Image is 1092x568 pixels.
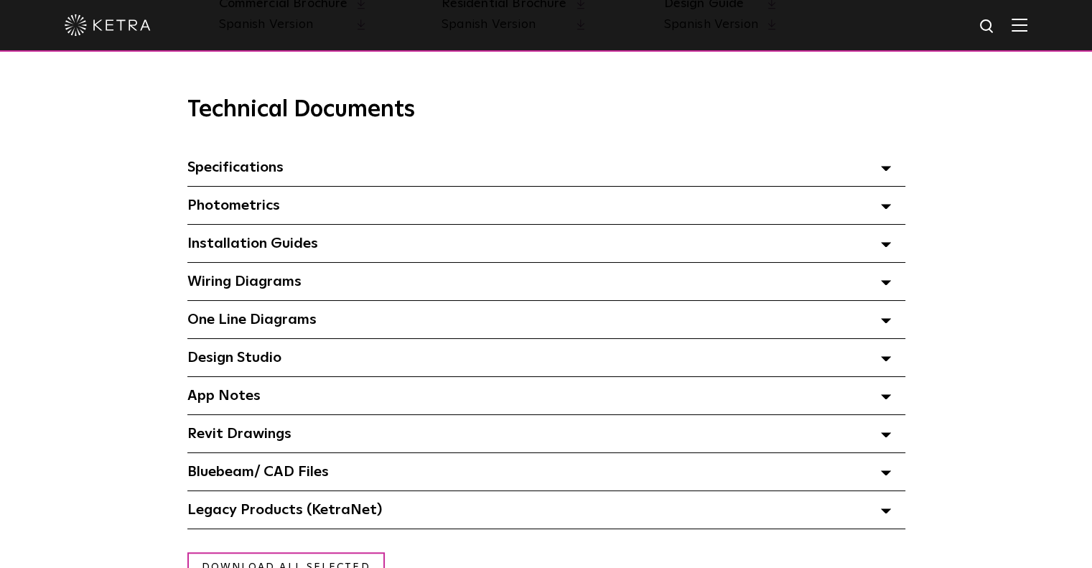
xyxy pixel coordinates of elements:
img: search icon [979,18,997,36]
span: Design Studio [187,350,281,365]
span: Revit Drawings [187,427,291,441]
img: ketra-logo-2019-white [65,14,151,36]
span: Wiring Diagrams [187,274,302,289]
span: One Line Diagrams [187,312,317,327]
span: Bluebeam/ CAD Files [187,465,329,479]
h3: Technical Documents [187,96,905,124]
span: Specifications [187,160,284,174]
span: App Notes [187,388,261,403]
span: Legacy Products (KetraNet) [187,503,382,517]
img: Hamburger%20Nav.svg [1012,18,1027,32]
span: Installation Guides [187,236,318,251]
span: Photometrics [187,198,280,213]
